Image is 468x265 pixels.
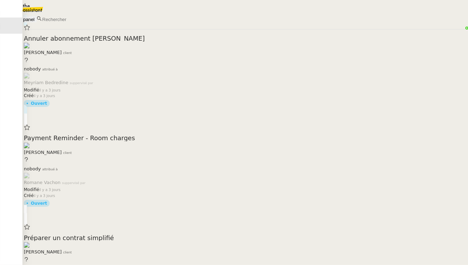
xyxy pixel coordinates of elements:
span: client [63,151,72,155]
span: Payment Reminder - Room charges [24,135,467,141]
span: il y a 3 jours [34,94,55,98]
span: [PERSON_NAME] [24,249,62,254]
app-user-detailed-label: client [24,143,467,156]
span: Préparer un contrat simplifié [24,235,467,241]
span: Romane Vachon [24,180,61,185]
img: users%2FPVo4U3nC6dbZZPS5thQt7kGWk8P2%2Favatar%2F1516997780130.jpeg [24,43,467,48]
app-user-label: attribué à [24,57,94,73]
div: Ouvert [31,201,47,205]
span: Control panel [7,17,34,22]
span: Créé [24,193,34,198]
span: Modifié [24,88,39,93]
span: Annuler abonnement [PERSON_NAME] [24,35,467,42]
img: users%2FrxcTinYCQST3nt3eRyMgQ024e422%2Favatar%2Fa0327058c7192f72952294e6843542370f7921c3.jpg [24,242,467,248]
app-user-detailed-label: client [24,43,467,56]
span: il y a 3 jours [39,188,61,192]
span: nobody [24,166,41,171]
img: users%2FyQfMwtYgTqhRP2YHWHmG2s2LYaD3%2Favatar%2Fprofile-pic.png [24,173,94,178]
app-user-detailed-label: client [24,242,467,256]
span: il y a 3 jours [34,194,55,198]
app-user-label: attribué à [24,156,94,173]
app-user-label: suppervisé par [24,73,94,87]
img: users%2FaellJyylmXSg4jqeVbanehhyYJm1%2Favatar%2Fprofile-pic%20(4).png [24,73,94,79]
app-user-label: suppervisé par [24,173,94,186]
span: Créé [24,93,34,98]
span: suppervisé par [70,81,93,85]
span: client [63,51,72,55]
span: [PERSON_NAME] [24,150,62,155]
span: suppervisé par [62,181,85,185]
img: users%2FfjlNmCTkLiVoA3HQjY3GA5JXGxb2%2Favatar%2Fstarofservice_97480retdsc0392.png [24,143,467,148]
span: Modifié [24,187,39,192]
span: client [63,251,72,254]
span: attribué à [42,68,57,71]
span: attribué à [42,168,57,171]
span: [PERSON_NAME] [24,50,62,55]
span: il y a 3 jours [39,88,61,92]
span: Meyriam Bedredine [24,80,68,85]
div: Ouvert [31,101,47,106]
span: nobody [24,66,41,72]
input: Rechercher [42,16,102,22]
